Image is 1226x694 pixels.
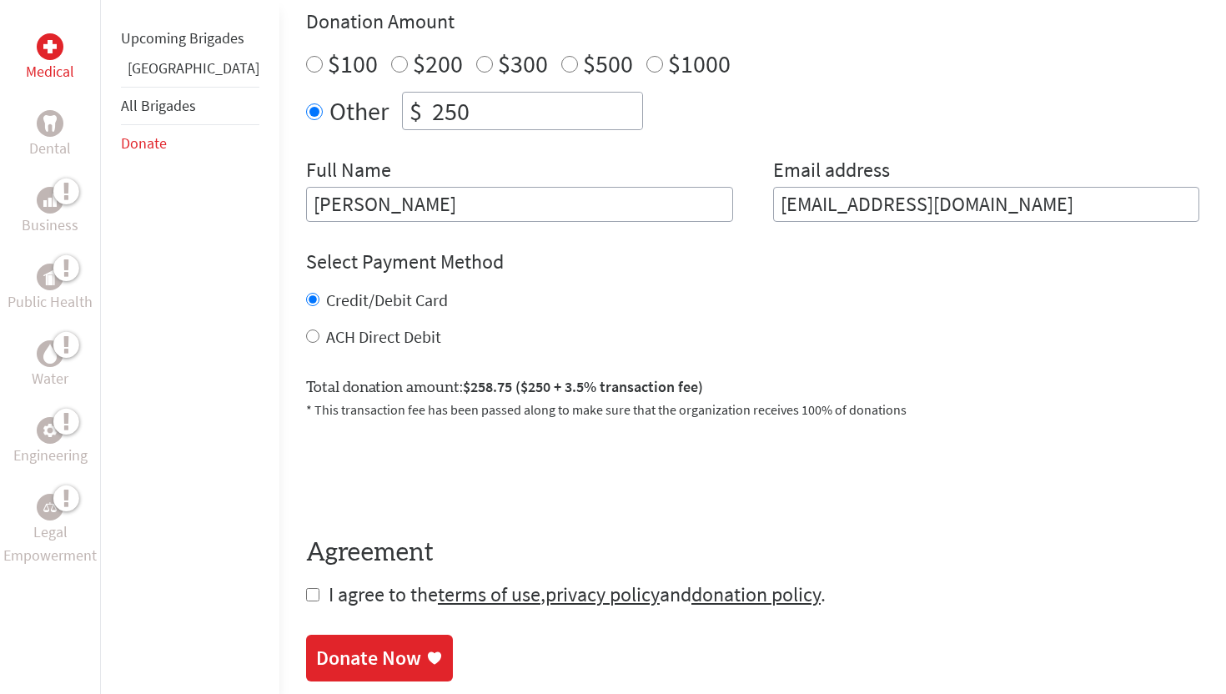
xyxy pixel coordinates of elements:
[29,110,71,160] a: DentalDental
[3,494,97,567] a: Legal EmpowermentLegal Empowerment
[668,48,731,79] label: $1000
[306,635,453,681] a: Donate Now
[691,581,821,607] a: donation policy
[8,264,93,314] a: Public HealthPublic Health
[329,92,389,130] label: Other
[43,502,57,512] img: Legal Empowerment
[545,581,660,607] a: privacy policy
[498,48,548,79] label: $300
[316,645,421,671] div: Donate Now
[37,417,63,444] div: Engineering
[306,440,560,505] iframe: reCAPTCHA
[22,214,78,237] p: Business
[583,48,633,79] label: $500
[43,40,57,53] img: Medical
[37,187,63,214] div: Business
[429,93,642,129] input: Enter Amount
[43,194,57,207] img: Business
[121,125,259,162] li: Donate
[329,581,826,607] span: I agree to the , and .
[306,375,703,400] label: Total donation amount:
[306,8,1199,35] h4: Donation Amount
[306,157,391,187] label: Full Name
[326,289,448,310] label: Credit/Debit Card
[37,340,63,367] div: Water
[306,538,1199,568] h4: Agreement
[121,28,244,48] a: Upcoming Brigades
[328,48,378,79] label: $100
[3,520,97,567] p: Legal Empowerment
[13,417,88,467] a: EngineeringEngineering
[463,377,703,396] span: $258.75 ($250 + 3.5% transaction fee)
[121,133,167,153] a: Donate
[26,33,74,83] a: MedicalMedical
[43,424,57,437] img: Engineering
[773,187,1200,222] input: Your Email
[32,340,68,390] a: WaterWater
[773,157,890,187] label: Email address
[32,367,68,390] p: Water
[403,93,429,129] div: $
[121,57,259,87] li: Panama
[37,110,63,137] div: Dental
[128,58,259,78] a: [GEOGRAPHIC_DATA]
[13,444,88,467] p: Engineering
[22,187,78,237] a: BusinessBusiness
[413,48,463,79] label: $200
[326,326,441,347] label: ACH Direct Debit
[306,249,1199,275] h4: Select Payment Method
[306,400,1199,420] p: * This transaction fee has been passed along to make sure that the organization receives 100% of ...
[29,137,71,160] p: Dental
[121,87,259,125] li: All Brigades
[438,581,540,607] a: terms of use
[37,494,63,520] div: Legal Empowerment
[306,187,733,222] input: Enter Full Name
[26,60,74,83] p: Medical
[121,96,196,115] a: All Brigades
[121,20,259,57] li: Upcoming Brigades
[37,33,63,60] div: Medical
[43,269,57,285] img: Public Health
[43,115,57,131] img: Dental
[8,290,93,314] p: Public Health
[43,344,57,363] img: Water
[37,264,63,290] div: Public Health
